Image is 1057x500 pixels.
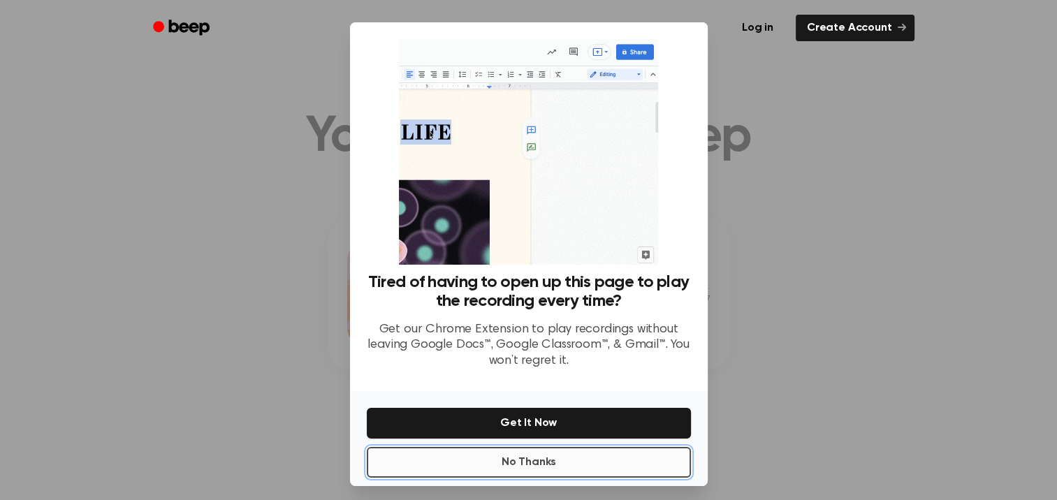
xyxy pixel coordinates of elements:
[367,408,691,439] button: Get It Now
[796,15,914,41] a: Create Account
[728,12,787,44] a: Log in
[367,322,691,369] p: Get our Chrome Extension to play recordings without leaving Google Docs™, Google Classroom™, & Gm...
[399,39,658,265] img: Beep extension in action
[143,15,222,42] a: Beep
[367,447,691,478] button: No Thanks
[367,273,691,311] h3: Tired of having to open up this page to play the recording every time?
